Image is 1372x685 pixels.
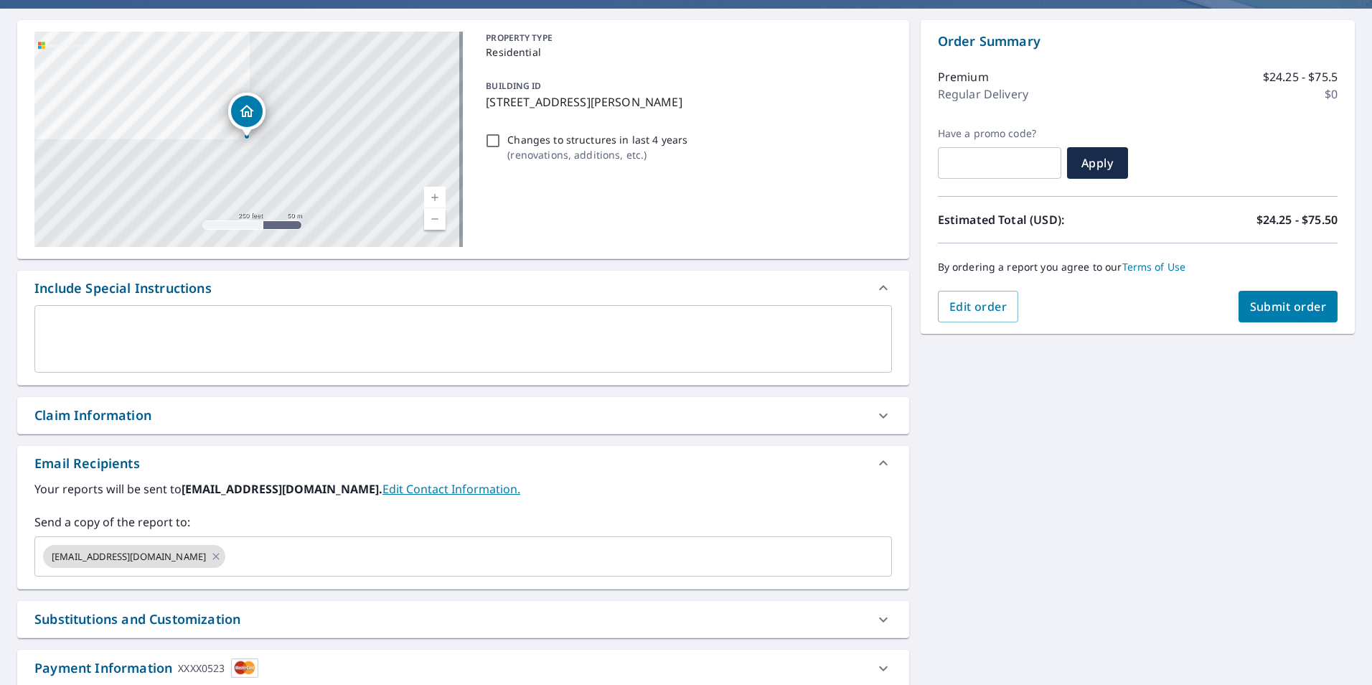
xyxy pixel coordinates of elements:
[424,208,446,230] a: Current Level 17, Zoom Out
[17,271,909,305] div: Include Special Instructions
[1122,260,1186,274] a: Terms of Use
[382,481,520,497] a: EditContactInfo
[182,481,382,497] b: [EMAIL_ADDRESS][DOMAIN_NAME].
[486,93,885,111] p: [STREET_ADDRESS][PERSON_NAME]
[34,406,151,425] div: Claim Information
[228,93,266,137] div: Dropped pin, building 1, Residential property, 14113 W Lake Rd Seymour, IN 47274
[43,545,225,568] div: [EMAIL_ADDRESS][DOMAIN_NAME]
[34,480,892,498] label: Your reports will be sent to
[34,658,258,678] div: Payment Information
[1250,299,1327,314] span: Submit order
[43,550,215,564] span: [EMAIL_ADDRESS][DOMAIN_NAME]
[938,211,1138,228] p: Estimated Total (USD):
[938,85,1028,103] p: Regular Delivery
[17,446,909,480] div: Email Recipients
[34,279,212,298] div: Include Special Instructions
[34,513,892,531] label: Send a copy of the report to:
[34,454,140,473] div: Email Recipients
[17,397,909,434] div: Claim Information
[486,45,885,60] p: Residential
[938,68,989,85] p: Premium
[17,601,909,638] div: Substitutions and Customization
[938,291,1019,322] button: Edit order
[1079,155,1117,171] span: Apply
[1325,85,1338,103] p: $0
[231,658,258,678] img: cardImage
[34,610,240,629] div: Substitutions and Customization
[949,299,1007,314] span: Edit order
[507,147,687,162] p: ( renovations, additions, etc. )
[1263,68,1338,85] p: $24.25 - $75.5
[178,658,225,678] div: XXXX0523
[1256,211,1338,228] p: $24.25 - $75.50
[938,127,1061,140] label: Have a promo code?
[486,32,885,45] p: PROPERTY TYPE
[507,132,687,147] p: Changes to structures in last 4 years
[424,187,446,208] a: Current Level 17, Zoom In
[1239,291,1338,322] button: Submit order
[938,32,1338,51] p: Order Summary
[938,261,1338,274] p: By ordering a report you agree to our
[486,80,541,92] p: BUILDING ID
[1067,147,1128,179] button: Apply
